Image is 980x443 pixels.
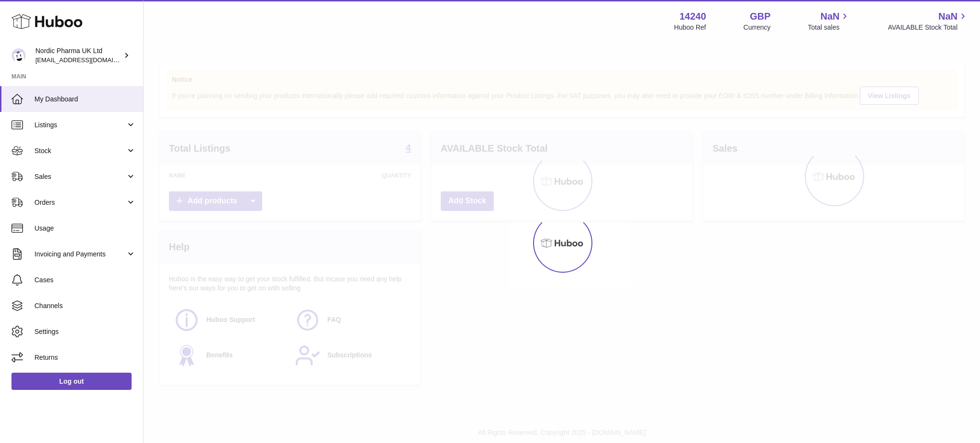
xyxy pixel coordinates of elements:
[34,121,126,130] span: Listings
[35,56,141,64] span: [EMAIL_ADDRESS][DOMAIN_NAME]
[34,172,126,181] span: Sales
[808,23,850,32] span: Total sales
[34,146,126,155] span: Stock
[34,276,136,285] span: Cases
[34,327,136,336] span: Settings
[888,23,969,32] span: AVAILABLE Stock Total
[744,23,771,32] div: Currency
[34,250,126,259] span: Invoicing and Payments
[34,301,136,310] span: Channels
[750,10,770,23] strong: GBP
[808,10,850,32] a: NaN Total sales
[34,198,126,207] span: Orders
[35,46,122,65] div: Nordic Pharma UK Ltd
[679,10,706,23] strong: 14240
[820,10,839,23] span: NaN
[674,23,706,32] div: Huboo Ref
[34,353,136,362] span: Returns
[888,10,969,32] a: NaN AVAILABLE Stock Total
[11,373,132,390] a: Log out
[11,48,26,63] img: internalAdmin-14240@internal.huboo.com
[938,10,958,23] span: NaN
[34,95,136,104] span: My Dashboard
[34,224,136,233] span: Usage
